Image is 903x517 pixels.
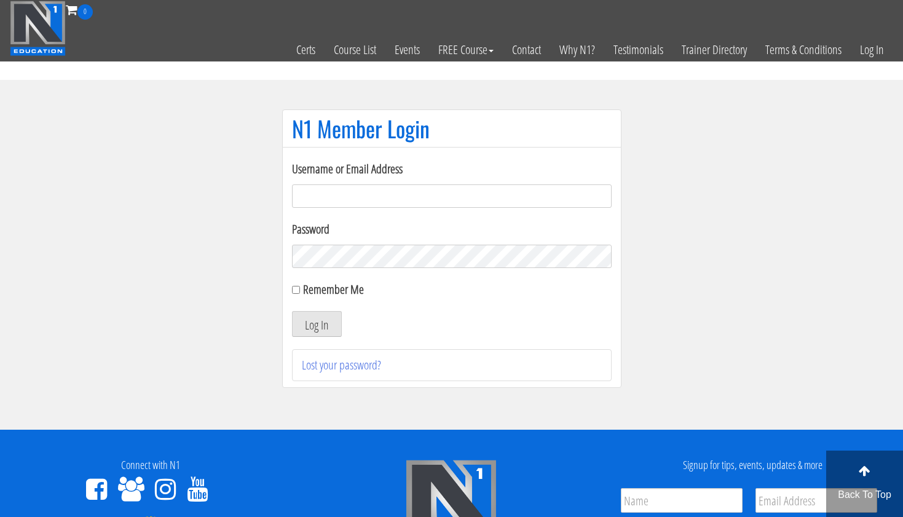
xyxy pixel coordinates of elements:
[621,488,743,513] input: Name
[672,20,756,80] a: Trainer Directory
[66,1,93,18] a: 0
[503,20,550,80] a: Contact
[77,4,93,20] span: 0
[755,488,877,513] input: Email Address
[303,281,364,298] label: Remember Me
[851,20,893,80] a: Log In
[756,20,851,80] a: Terms & Conditions
[292,160,612,178] label: Username or Email Address
[287,20,325,80] a: Certs
[429,20,503,80] a: FREE Course
[302,357,381,373] a: Lost your password?
[292,116,612,141] h1: N1 Member Login
[10,1,66,56] img: n1-education
[604,20,672,80] a: Testimonials
[292,220,612,239] label: Password
[611,459,894,472] h4: Signup for tips, events, updates & more
[325,20,385,80] a: Course List
[385,20,429,80] a: Events
[292,311,342,337] button: Log In
[550,20,604,80] a: Why N1?
[9,459,292,472] h4: Connect with N1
